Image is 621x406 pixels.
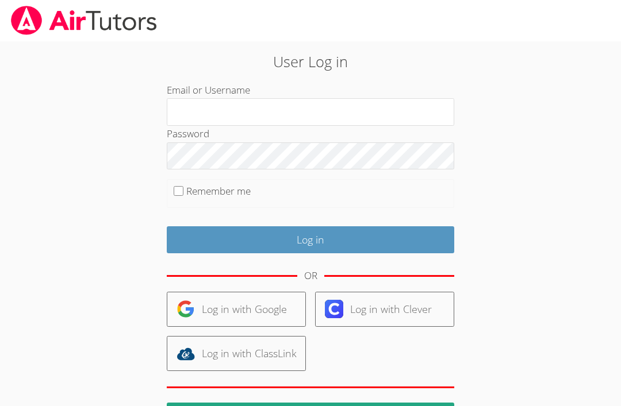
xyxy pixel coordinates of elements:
img: airtutors_banner-c4298cdbf04f3fff15de1276eac7730deb9818008684d7c2e4769d2f7ddbe033.png [10,6,158,35]
a: Log in with ClassLink [167,336,306,371]
label: Password [167,127,209,140]
img: google-logo-50288ca7cdecda66e5e0955fdab243c47b7ad437acaf1139b6f446037453330a.svg [177,300,195,318]
input: Log in [167,226,454,253]
a: Log in with Clever [315,292,454,327]
label: Email or Username [167,83,250,96]
div: OR [304,268,317,284]
img: classlink-logo-d6bb404cc1216ec64c9a2012d9dc4662098be43eaf13dc465df04b49fa7ab582.svg [177,345,195,363]
img: clever-logo-6eab21bc6e7a338710f1a6ff85c0baf02591cd810cc4098c63d3a4b26e2feb20.svg [325,300,343,318]
label: Remember me [186,184,251,198]
h2: User Log in [143,51,478,72]
a: Log in with Google [167,292,306,327]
